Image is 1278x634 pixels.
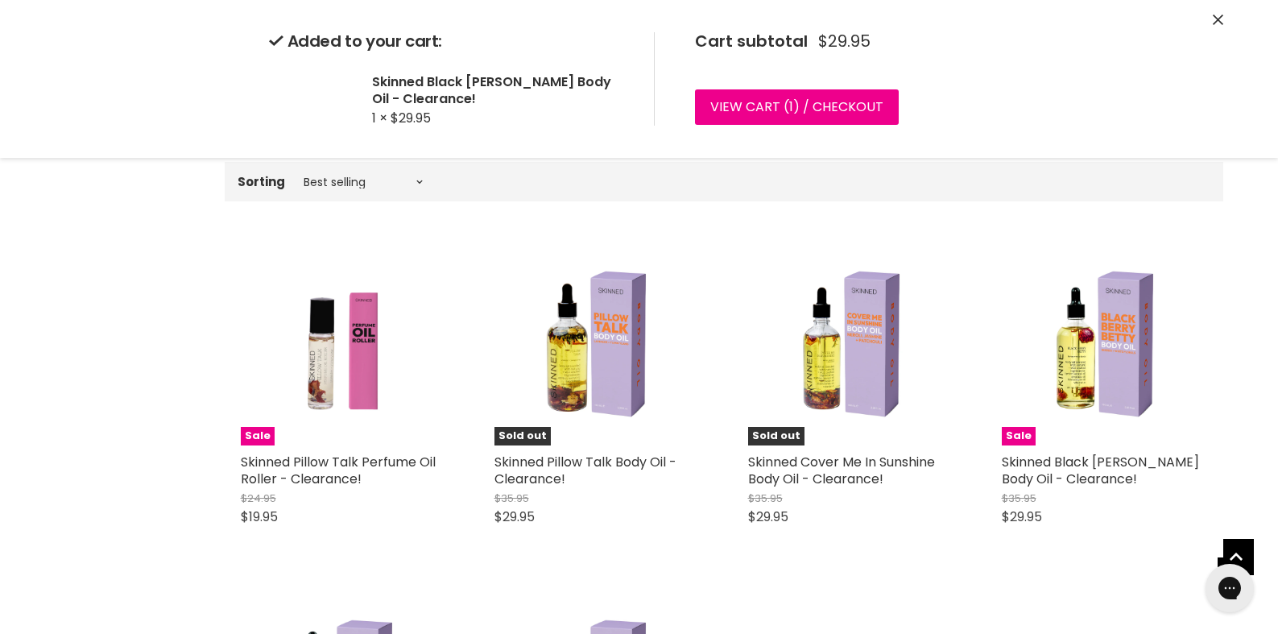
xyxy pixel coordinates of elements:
[748,453,935,488] a: Skinned Cover Me In Sunshine Body Oil - Clearance!
[1002,491,1036,506] span: $35.95
[789,97,793,116] span: 1
[1002,453,1199,488] a: Skinned Black [PERSON_NAME] Body Oil - Clearance!
[1027,240,1181,445] img: Skinned Black Berry Betty Body Oil - Clearance!
[241,508,278,526] span: $19.95
[269,93,282,106] img: Skinned Black Berry Betty Body Oil - Clearance!
[1002,508,1042,526] span: $29.95
[266,240,420,445] img: Skinned Pillow Talk Perfume Oil Roller - Clearance!
[748,427,804,445] span: Sold out
[1197,558,1262,618] iframe: Gorgias live chat messenger
[1213,12,1223,29] button: Close
[372,73,628,107] h2: Skinned Black [PERSON_NAME] Body Oil - Clearance!
[695,30,808,52] span: Cart subtotal
[494,453,676,488] a: Skinned Pillow Talk Body Oil - Clearance!
[748,508,788,526] span: $29.95
[1002,240,1207,445] a: Skinned Black Berry Betty Body Oil - Clearance!Sale
[818,32,871,51] span: $29.95
[241,491,276,506] span: $24.95
[241,240,446,445] a: Skinned Pillow Talk Perfume Oil Roller - Clearance!Sale
[1002,427,1036,445] span: Sale
[391,109,431,127] span: $29.95
[494,240,700,445] a: Skinned Pillow Talk Body Oil - Clearance!Sold out
[372,109,387,127] span: 1 ×
[238,175,285,189] label: Sorting
[748,240,953,445] a: Skinned Cover Me In Sunshine Body Oil - Clearance!Sold out
[748,491,783,506] span: $35.95
[494,508,535,526] span: $29.95
[695,89,899,125] a: View cart (1) / Checkout
[241,427,275,445] span: Sale
[241,453,436,488] a: Skinned Pillow Talk Perfume Oil Roller - Clearance!
[494,427,551,445] span: Sold out
[519,240,673,445] img: Skinned Pillow Talk Body Oil - Clearance!
[494,491,529,506] span: $35.95
[773,240,927,445] img: Skinned Cover Me In Sunshine Body Oil - Clearance!
[269,32,628,51] h2: Added to your cart:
